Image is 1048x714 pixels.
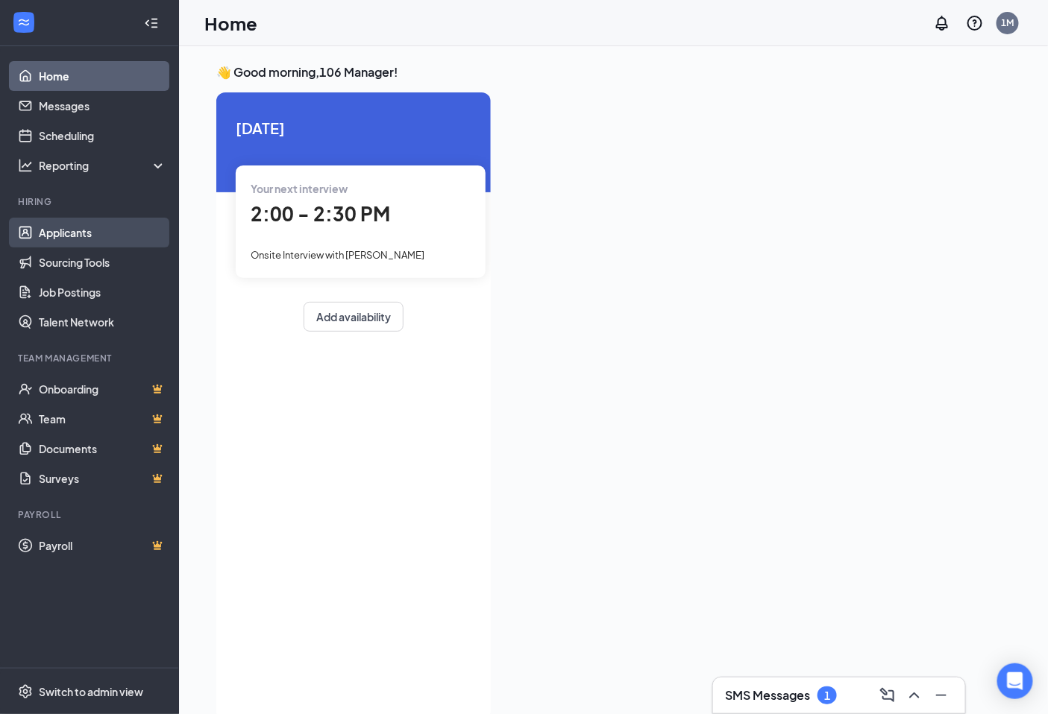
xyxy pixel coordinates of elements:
div: Switch to admin view [39,684,143,699]
button: Add availability [304,302,404,332]
svg: QuestionInfo [966,14,984,32]
a: Talent Network [39,307,166,337]
a: Job Postings [39,277,166,307]
a: Home [39,61,166,91]
svg: Minimize [932,686,950,704]
a: Applicants [39,218,166,247]
a: Messages [39,91,166,121]
span: 2:00 - 2:30 PM [251,201,390,226]
span: Onsite Interview with [PERSON_NAME] [251,249,424,261]
a: TeamCrown [39,404,166,434]
a: Sourcing Tools [39,247,166,277]
span: [DATE] [236,116,471,139]
div: Payroll [18,508,163,521]
svg: Analysis [18,158,33,173]
a: Scheduling [39,121,166,151]
h1: Home [204,10,257,36]
h3: 👋 Good morning, 106 Manager ! [216,64,1011,80]
div: Open Intercom Messenger [997,663,1033,699]
a: SurveysCrown [39,464,166,493]
h3: SMS Messages [725,687,810,704]
svg: Notifications [933,14,951,32]
svg: Collapse [144,16,159,31]
div: Reporting [39,158,167,173]
div: Team Management [18,352,163,364]
button: Minimize [929,683,953,707]
a: DocumentsCrown [39,434,166,464]
svg: WorkstreamLogo [16,15,31,30]
span: Your next interview [251,182,348,195]
button: ChevronUp [903,683,926,707]
svg: ComposeMessage [879,686,897,704]
a: PayrollCrown [39,531,166,560]
div: 1M [1002,16,1014,29]
div: 1 [824,689,830,702]
div: Hiring [18,195,163,208]
button: ComposeMessage [876,683,900,707]
a: OnboardingCrown [39,374,166,404]
svg: ChevronUp [906,686,923,704]
svg: Settings [18,684,33,699]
